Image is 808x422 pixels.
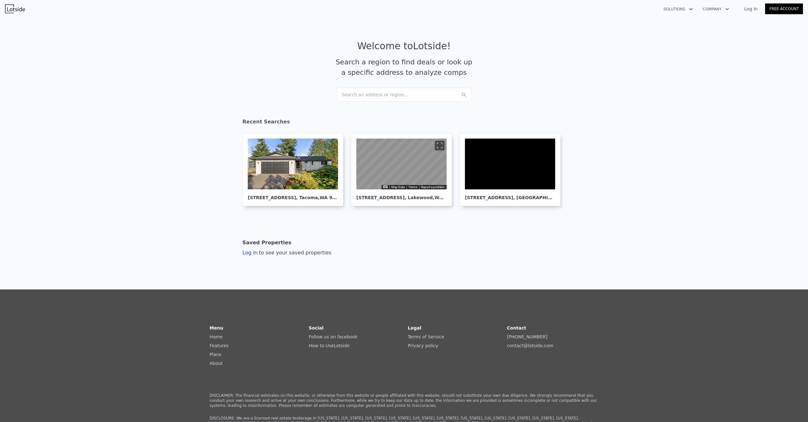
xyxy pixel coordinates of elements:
a: Features [210,343,229,348]
a: Open this area in Google Maps (opens a new window) [358,181,379,189]
a: Plans [210,352,221,357]
div: [STREET_ADDRESS] , [GEOGRAPHIC_DATA] [465,189,555,201]
div: Search an address or region... [336,88,472,102]
strong: Social [309,325,324,330]
div: [STREET_ADDRESS] , Tacoma [248,189,338,201]
a: Map [STREET_ADDRESS], Lakewood,WA 98499 [351,133,457,206]
strong: Contact [507,325,526,330]
a: How to UseLotside [309,343,350,348]
a: Report a problem [421,185,445,189]
a: Log In [737,6,765,12]
a: [STREET_ADDRESS], Tacoma,WA 98446 [242,133,348,206]
button: Toggle fullscreen view [435,141,444,150]
img: Google [358,181,379,189]
div: Main Display [356,139,447,189]
a: Terms of Service [408,334,444,339]
a: Terms (opens in new tab) [408,185,417,189]
div: Map [356,139,447,189]
p: DISCLAIMER: The financial estimates on this website, or otherwise from this website or people aff... [210,393,598,408]
button: Map Data [391,185,405,189]
strong: Legal [408,325,421,330]
a: About [210,361,223,366]
div: Log in [242,249,331,257]
span: , WA 98446 [318,195,345,200]
strong: Menu [210,325,223,330]
a: [PHONE_NUMBER] [507,334,547,339]
a: Home [210,334,223,339]
a: Privacy policy [408,343,438,348]
button: Keyboard shortcuts [383,185,388,188]
a: Map [STREET_ADDRESS], [GEOGRAPHIC_DATA] [460,133,566,206]
button: Company [698,3,734,15]
div: Saved Properties [242,236,291,249]
a: contact@lotside.com [507,343,553,348]
button: Solutions [658,3,698,15]
div: Welcome to Lotside ! [357,40,451,52]
div: Recent Searches [242,113,566,133]
a: Follow us on facebook [309,334,358,339]
a: Free Account [765,3,803,14]
div: Map [465,139,555,189]
div: Main Display [465,139,555,189]
div: Search a region to find deals or look up a specific address to analyze comps [333,57,475,78]
div: [STREET_ADDRESS] , Lakewood [356,189,447,201]
span: , WA 98499 [433,195,460,200]
img: Lotside [5,4,25,13]
span: to see your saved properties [258,250,331,256]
